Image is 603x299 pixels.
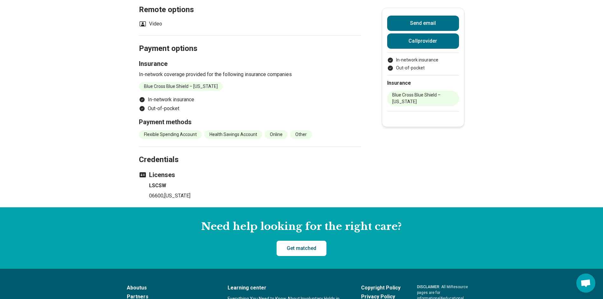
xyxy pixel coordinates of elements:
a: Get matched [277,241,326,256]
h2: Credentials [139,139,361,165]
li: In-network insurance [387,57,459,63]
p: In-network coverage provided for the following insurance companies [139,71,361,78]
li: Blue Cross Blue Shield – [US_STATE] [139,82,223,91]
p: 06600 [149,192,361,200]
h2: Need help looking for the right care? [5,220,598,233]
a: Aboutus [127,284,211,292]
h2: Payment options [139,28,361,54]
li: Flexible Spending Account [139,130,202,139]
li: Online [265,130,288,139]
a: Copyright Policy [361,284,401,292]
li: Blue Cross Blue Shield – [US_STATE] [387,91,459,106]
h3: Payment methods [139,117,361,126]
ul: Payment options [387,57,459,71]
li: In-network insurance [139,96,361,103]
button: Callprovider [387,33,459,49]
li: Video [139,20,162,28]
h2: Insurance [387,79,459,87]
span: , [US_STATE] [163,193,190,199]
li: Out-of-pocket [139,105,361,112]
h4: LSCSW [149,182,361,189]
a: Learning center [228,284,345,292]
li: Out-of-pocket [387,65,459,71]
button: Send email [387,16,459,31]
li: Other [290,130,312,139]
div: Open chat [576,274,595,293]
h3: Licenses [139,170,361,179]
li: Health Savings Account [204,130,262,139]
span: DISCLAIMER [417,285,439,289]
ul: Payment options [139,96,361,112]
h3: Insurance [139,59,361,68]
